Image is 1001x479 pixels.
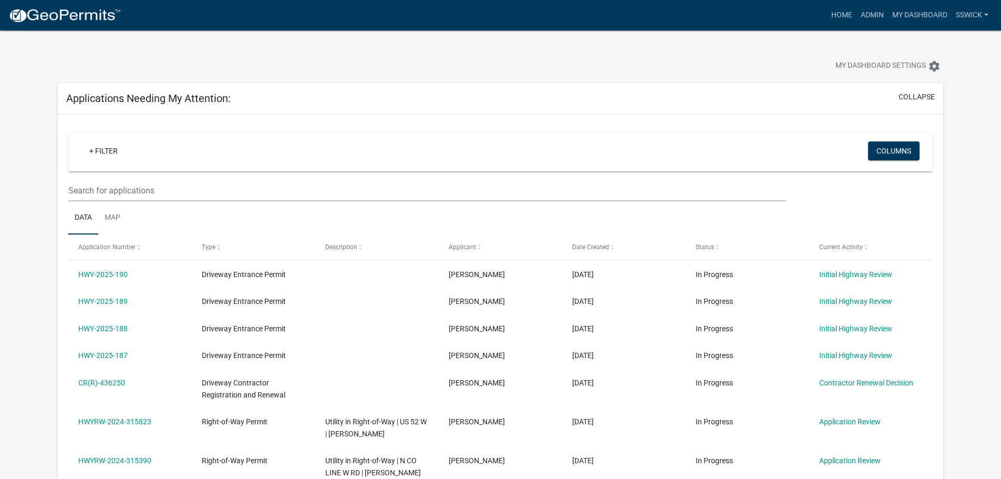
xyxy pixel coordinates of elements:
span: Driveway Entrance Permit [202,351,286,360]
datatable-header-cell: Status [685,235,809,260]
span: Application Number [78,243,136,251]
span: 09/24/2024 [572,417,594,426]
datatable-header-cell: Type [192,235,315,260]
a: HWY-2025-187 [78,351,128,360]
span: Current Activity [819,243,863,251]
a: + Filter [81,141,126,160]
span: Shane Weist [449,351,505,360]
span: In Progress [696,297,733,305]
a: Data [68,201,98,235]
span: Shane Weist [449,297,505,305]
datatable-header-cell: Description [315,235,439,260]
a: Application Review [819,417,881,426]
span: 08/07/2025 [572,297,594,305]
a: HWYRW-2024-315823 [78,417,151,426]
a: My Dashboard [888,5,952,25]
a: Initial Highway Review [819,270,892,279]
span: In Progress [696,270,733,279]
a: Initial Highway Review [819,351,892,360]
span: Driveway Entrance Permit [202,324,286,333]
datatable-header-cell: Current Activity [809,235,932,260]
a: HWY-2025-189 [78,297,128,305]
span: Applicant [449,243,476,251]
span: Driveway Entrance Permit [202,270,286,279]
span: Description [325,243,357,251]
span: Date Created [572,243,609,251]
a: Admin [856,5,888,25]
datatable-header-cell: Date Created [562,235,686,260]
span: 06/16/2025 [572,379,594,387]
span: Type [202,243,215,251]
span: Anthony Hardebeck [449,379,505,387]
span: In Progress [696,351,733,360]
span: Dylan Garrison [449,456,505,465]
button: collapse [899,91,935,103]
a: HWYRW-2024-315390 [78,456,151,465]
button: Columns [868,141,920,160]
a: sswick [952,5,993,25]
span: My Dashboard Settings [835,60,926,73]
a: Initial Highway Review [819,324,892,333]
a: Initial Highway Review [819,297,892,305]
span: Right-of-Way Permit [202,417,267,426]
span: 08/07/2025 [572,270,594,279]
span: 08/07/2025 [572,351,594,360]
a: Application Review [819,456,881,465]
a: CR(R)-436250 [78,379,125,387]
button: My Dashboard Settingssettings [827,56,949,76]
span: Status [696,243,714,251]
h5: Applications Needing My Attention: [66,92,231,105]
span: 09/24/2024 [572,456,594,465]
span: Driveway Entrance Permit [202,297,286,305]
span: In Progress [696,379,733,387]
span: 08/07/2025 [572,324,594,333]
i: settings [928,60,941,73]
span: Shane Weist [449,270,505,279]
span: In Progress [696,417,733,426]
datatable-header-cell: Application Number [68,235,192,260]
span: Utility in Right-of-Way | US 52 W | Dylan Garrison [325,417,427,438]
span: Dylan Garrison [449,417,505,426]
a: HWY-2025-190 [78,270,128,279]
a: HWY-2025-188 [78,324,128,333]
span: In Progress [696,456,733,465]
a: Home [827,5,856,25]
span: Driveway Contractor Registration and Renewal [202,379,285,399]
span: Right-of-Way Permit [202,456,267,465]
a: Contractor Renewal Decision [819,379,913,387]
span: Shane Weist [449,324,505,333]
a: Map [98,201,127,235]
datatable-header-cell: Applicant [439,235,562,260]
span: Utility in Right-of-Way | N CO LINE W RD | Dylan Garrison [325,456,421,477]
input: Search for applications [68,180,786,201]
span: In Progress [696,324,733,333]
